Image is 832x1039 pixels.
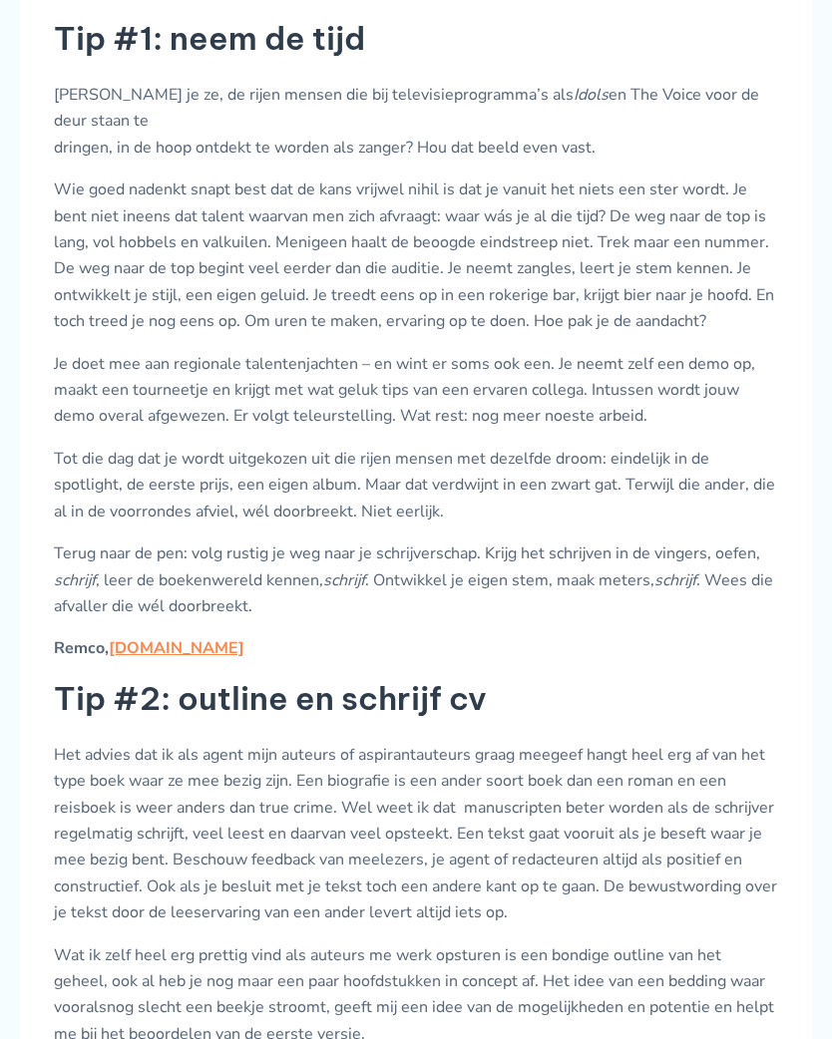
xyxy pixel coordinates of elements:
p: [PERSON_NAME] je ze, de rijen mensen die bij televisieprogramma’s als en The Voice voor de deur s... [54,83,778,162]
p: Je doet mee aan regionale talentenjachten – en wint er soms ook een. Je neemt zelf een demo op, m... [54,352,778,431]
a: [DOMAIN_NAME] [109,638,244,660]
strong: Remco, [54,638,244,660]
p: Wie goed nadenkt snapt best dat de kans vrijwel nihil is dat je vanuit het niets een ster wordt. ... [54,177,778,335]
em: Idols [574,85,609,107]
p: Het advies dat ik als agent mijn auteurs of aspirantauteurs graag meegeef hangt heel erg af van h... [54,743,778,927]
strong: Tip #2: outline en schrijf cv [54,679,487,719]
em: schrijf [323,570,365,592]
p: Tot die dag dat je wordt uitgekozen uit die rijen mensen met dezelfde droom: eindelijk in de spot... [54,447,778,525]
em: schrijf [54,570,96,592]
strong: Tip #1: neem de tijd [54,19,365,59]
p: Terug naar de pen: volg rustig je weg naar je schrijverschap. Krijg het schrijven in de vingers, ... [54,541,778,620]
em: schrijf [654,570,696,592]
